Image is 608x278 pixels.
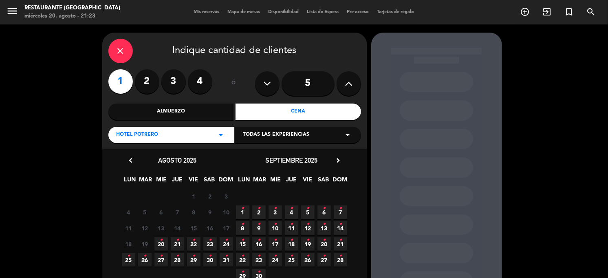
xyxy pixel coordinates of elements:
[220,253,233,267] span: 31
[209,234,211,247] i: •
[285,175,298,188] span: JUE
[285,205,298,219] span: 4
[285,253,298,267] span: 25
[216,130,226,140] i: arrow_drop_down
[334,253,347,267] span: 28
[237,175,251,188] span: LUN
[520,7,530,17] i: add_circle_outline
[155,175,168,188] span: MIE
[241,202,244,215] i: •
[154,253,168,267] span: 27
[108,39,361,63] div: Indique cantidad de clientes
[154,205,168,219] span: 6
[373,10,419,14] span: Tarjetas de regalo
[6,5,18,17] i: menu
[24,4,120,12] div: Restaurante [GEOGRAPHIC_DATA]
[334,221,347,235] span: 14
[176,234,179,247] i: •
[258,234,260,247] i: •
[241,218,244,231] i: •
[252,253,266,267] span: 23
[24,12,120,20] div: miércoles 20. agosto - 21:23
[122,205,135,219] span: 4
[290,202,293,215] i: •
[188,69,212,94] label: 4
[333,175,346,188] span: DOM
[252,205,266,219] span: 2
[339,218,342,231] i: •
[160,234,163,247] i: •
[301,205,315,219] span: 5
[187,175,200,188] span: VIE
[323,249,326,263] i: •
[266,156,318,164] span: septiembre 2025
[203,175,216,188] span: SAB
[209,249,211,263] i: •
[290,218,293,231] i: •
[274,218,277,231] i: •
[236,104,361,120] div: Cena
[203,221,217,235] span: 16
[187,237,200,251] span: 22
[154,237,168,251] span: 20
[241,249,244,263] i: •
[159,156,197,164] span: agosto 2025
[317,205,331,219] span: 6
[274,249,277,263] i: •
[203,253,217,267] span: 30
[220,69,247,98] div: ó
[236,237,249,251] span: 15
[269,221,282,235] span: 10
[203,190,217,203] span: 2
[220,221,233,235] span: 17
[135,69,159,94] label: 2
[343,10,373,14] span: Pre-acceso
[203,205,217,219] span: 9
[138,221,152,235] span: 12
[252,221,266,235] span: 9
[290,249,293,263] i: •
[306,218,309,231] i: •
[108,69,133,94] label: 1
[290,234,293,247] i: •
[138,253,152,267] span: 26
[564,7,574,17] i: turned_in_not
[225,249,228,263] i: •
[190,10,224,14] span: Mis reservas
[274,234,277,247] i: •
[224,10,264,14] span: Mapa de mesas
[285,237,298,251] span: 18
[317,253,331,267] span: 27
[323,202,326,215] i: •
[301,237,315,251] span: 19
[258,202,260,215] i: •
[122,221,135,235] span: 11
[236,221,249,235] span: 8
[143,249,146,263] i: •
[586,7,596,17] i: search
[171,175,184,188] span: JUE
[301,221,315,235] span: 12
[343,130,353,140] i: arrow_drop_down
[243,131,310,139] span: Todas las experiencias
[306,249,309,263] i: •
[258,218,260,231] i: •
[269,237,282,251] span: 17
[127,249,130,263] i: •
[334,156,343,165] i: chevron_right
[274,202,277,215] i: •
[339,234,342,247] i: •
[306,234,309,247] i: •
[339,249,342,263] i: •
[269,205,282,219] span: 3
[187,205,200,219] span: 8
[160,249,163,263] i: •
[323,218,326,231] i: •
[285,221,298,235] span: 11
[187,221,200,235] span: 15
[6,5,18,20] button: menu
[220,237,233,251] span: 24
[117,131,159,139] span: Hotel Potrero
[301,175,314,188] span: VIE
[253,175,267,188] span: MAR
